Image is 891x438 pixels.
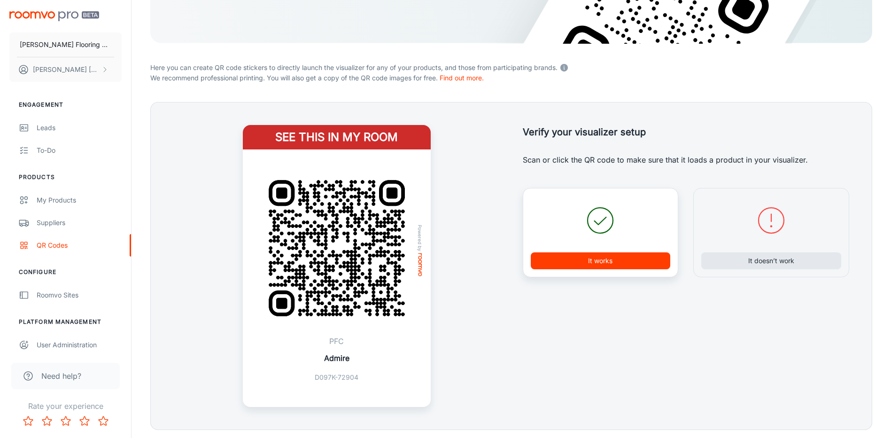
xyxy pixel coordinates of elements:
[243,125,431,149] h4: See this in my room
[415,224,425,251] span: Powered by
[523,154,850,165] p: Scan or click the QR code to make sure that it loads a product in your visualizer.
[94,412,113,430] button: Rate 5 star
[254,165,419,331] img: QR Code Example
[20,39,111,50] p: [PERSON_NAME] Flooring Stores
[41,370,81,382] span: Need help?
[37,145,122,156] div: To-do
[418,253,422,276] img: roomvo
[37,290,122,300] div: Roomvo Sites
[38,412,56,430] button: Rate 2 star
[33,64,99,75] p: [PERSON_NAME] [PERSON_NAME]
[150,73,872,83] p: We recommend professional printing. You will also get a copy of the QR code images for free.
[37,123,122,133] div: Leads
[315,372,358,383] p: D097K-72904
[531,252,671,269] button: It works
[75,412,94,430] button: Rate 4 star
[8,400,124,412] p: Rate your experience
[324,352,349,364] p: Admire
[37,240,122,250] div: QR Codes
[523,125,850,139] h5: Verify your visualizer setup
[243,125,431,407] a: See this in my roomQR Code ExamplePowered byroomvoPFCAdmireD097K-72904
[701,252,841,269] button: It doesn’t work
[440,74,484,82] a: Find out more.
[37,195,122,205] div: My Products
[37,340,122,350] div: User Administration
[9,57,122,82] button: [PERSON_NAME] [PERSON_NAME]
[9,32,122,57] button: [PERSON_NAME] Flooring Stores
[19,412,38,430] button: Rate 1 star
[56,412,75,430] button: Rate 3 star
[150,61,872,73] p: Here you can create QR code stickers to directly launch the visualizer for any of your products, ...
[9,11,99,21] img: Roomvo PRO Beta
[315,336,358,347] p: PFC
[37,218,122,228] div: Suppliers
